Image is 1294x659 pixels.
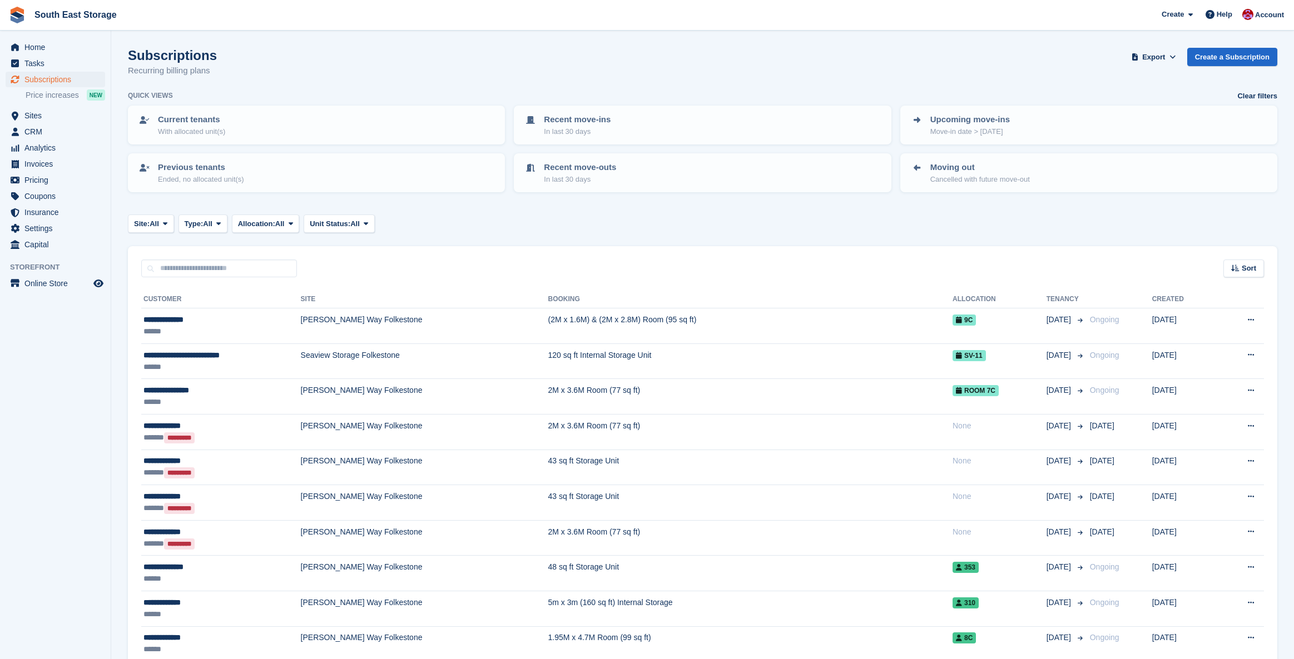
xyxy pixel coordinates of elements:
[1129,48,1178,66] button: Export
[1152,485,1217,521] td: [DATE]
[6,172,105,188] a: menu
[548,414,953,450] td: 2M x 3.6M Room (77 sq ft)
[1217,9,1232,20] span: Help
[953,385,999,396] span: Room 7c
[134,218,150,229] span: Site:
[1090,386,1119,395] span: Ongoing
[1090,456,1114,465] span: [DATE]
[953,455,1047,467] div: None
[515,154,890,191] a: Recent move-outs In last 30 days
[1152,450,1217,485] td: [DATE]
[1047,597,1073,608] span: [DATE]
[158,161,244,174] p: Previous tenants
[548,520,953,556] td: 2M x 3.6M Room (77 sq ft)
[1047,455,1073,467] span: [DATE]
[350,218,360,229] span: All
[6,124,105,139] a: menu
[128,91,173,101] h6: Quick views
[304,214,374,233] button: Unit Status: All
[9,7,26,23] img: stora-icon-8386f47178a22dfd0bd8f6a31ec36ba5ce8667c1dd55bd0f319d3a0aa187defe.svg
[953,491,1047,502] div: None
[548,591,953,626] td: 5m x 3m (160 sq ft) Internal Storage
[1047,420,1073,432] span: [DATE]
[1162,9,1184,20] span: Create
[24,204,91,220] span: Insurance
[1047,632,1073,643] span: [DATE]
[24,172,91,188] span: Pricing
[930,126,1010,137] p: Move-in date > [DATE]
[548,450,953,485] td: 43 sq ft Storage Unit
[30,6,121,24] a: South East Storage
[1090,351,1119,360] span: Ongoing
[1047,350,1073,361] span: [DATE]
[1152,520,1217,556] td: [DATE]
[953,291,1047,308] th: Allocation
[24,221,91,236] span: Settings
[158,126,225,137] p: With allocated unit(s)
[1047,561,1073,573] span: [DATE]
[275,218,285,229] span: All
[6,237,105,252] a: menu
[544,174,616,185] p: In last 30 days
[6,108,105,123] a: menu
[953,526,1047,538] div: None
[26,89,105,101] a: Price increases NEW
[1152,414,1217,450] td: [DATE]
[310,218,350,229] span: Unit Status:
[1142,52,1165,63] span: Export
[953,632,976,643] span: 8C
[953,350,986,361] span: SV-11
[544,126,611,137] p: In last 30 days
[1090,527,1114,536] span: [DATE]
[24,124,91,139] span: CRM
[953,314,976,326] span: 9C
[301,379,548,415] td: [PERSON_NAME] Way Folkestone
[1242,9,1253,20] img: Roger Norris
[930,113,1010,126] p: Upcoming move-ins
[185,218,204,229] span: Type:
[1047,314,1073,326] span: [DATE]
[6,276,105,291] a: menu
[548,291,953,308] th: Booking
[548,343,953,379] td: 120 sq ft Internal Storage Unit
[24,108,91,123] span: Sites
[6,72,105,87] a: menu
[24,72,91,87] span: Subscriptions
[129,107,504,143] a: Current tenants With allocated unit(s)
[1152,379,1217,415] td: [DATE]
[24,237,91,252] span: Capital
[24,140,91,156] span: Analytics
[24,156,91,172] span: Invoices
[1047,526,1073,538] span: [DATE]
[179,214,227,233] button: Type: All
[301,450,548,485] td: [PERSON_NAME] Way Folkestone
[544,161,616,174] p: Recent move-outs
[1047,385,1073,396] span: [DATE]
[953,562,979,573] span: 353
[26,90,79,101] span: Price increases
[158,113,225,126] p: Current tenants
[301,291,548,308] th: Site
[1090,598,1119,607] span: Ongoing
[24,39,91,55] span: Home
[92,277,105,290] a: Preview store
[548,485,953,521] td: 43 sq ft Storage Unit
[6,56,105,71] a: menu
[901,154,1276,191] a: Moving out Cancelled with future move-out
[158,174,244,185] p: Ended, no allocated unit(s)
[232,214,300,233] button: Allocation: All
[301,556,548,591] td: [PERSON_NAME] Way Folkestone
[238,218,275,229] span: Allocation:
[24,56,91,71] span: Tasks
[301,591,548,626] td: [PERSON_NAME] Way Folkestone
[301,343,548,379] td: Seaview Storage Folkestone
[128,64,217,77] p: Recurring billing plans
[544,113,611,126] p: Recent move-ins
[1237,91,1277,102] a: Clear filters
[87,89,105,101] div: NEW
[6,204,105,220] a: menu
[301,414,548,450] td: [PERSON_NAME] Way Folkestone
[1152,556,1217,591] td: [DATE]
[1047,491,1073,502] span: [DATE]
[901,107,1276,143] a: Upcoming move-ins Move-in date > [DATE]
